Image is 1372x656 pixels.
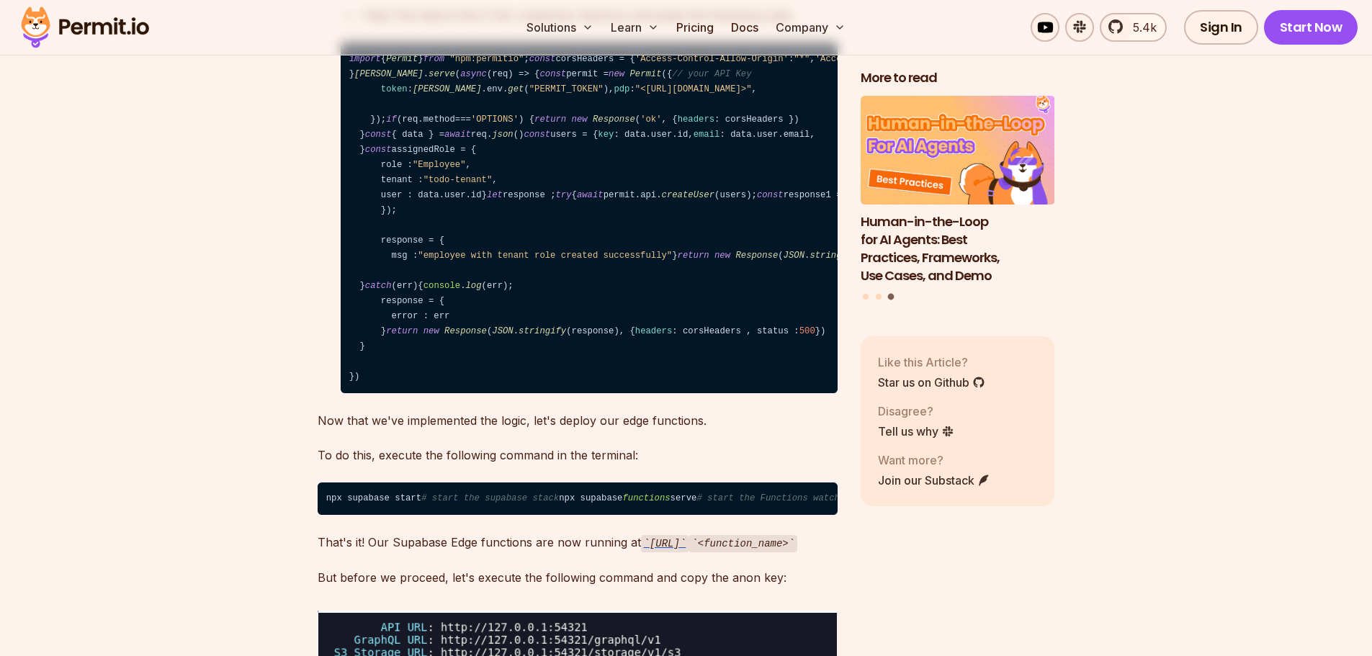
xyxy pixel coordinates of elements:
button: Go to slide 2 [876,294,882,300]
span: method [423,114,455,125]
a: Human-in-the-Loop for AI Agents: Best Practices, Frameworks, Use Cases, and DemoHuman-in-the-Loop... [861,96,1055,285]
span: "todo-tenant" [423,175,493,185]
span: id [678,130,689,140]
span: const [365,145,392,155]
span: user [757,130,778,140]
span: 'Access-Control-Allow-Origin' [635,54,789,64]
span: const [757,190,784,200]
span: 500 [799,326,815,336]
span: [PERSON_NAME] [354,69,423,79]
a: Sign In [1184,10,1258,45]
p: Disagree? [878,403,954,420]
a: Start Now [1264,10,1358,45]
span: id [471,190,482,200]
p: Want more? [878,451,990,469]
p: That's it! Our Supabase Edge functions are now running at [318,532,838,553]
span: try [555,190,571,200]
code: [URL] [641,535,689,552]
span: functions [622,493,670,503]
span: new [423,326,439,336]
code: { } ; corsHeaders = { : , : , : , } . ( (req) => { permit = ({ : . . ( ), : , }); (req. === ) { (... [341,42,838,393]
span: Permit [629,69,661,79]
span: Response [593,114,635,125]
span: "npm:permitio" [449,54,524,64]
p: Like this Article? [878,354,985,371]
code: npx supabase start npx supabase serve [318,482,838,516]
span: headers [678,114,714,125]
p: To do this, execute the following command in the terminal: [318,445,838,465]
span: createUser [662,190,715,200]
span: const [539,69,566,79]
span: new [609,69,624,79]
span: Response [735,251,778,261]
a: Docs [725,13,764,42]
span: JSON [784,251,804,261]
span: get [508,84,524,94]
span: headers [635,326,672,336]
span: const [524,130,550,140]
span: 'ok' [640,114,661,125]
span: # start the supabase stack [421,493,559,503]
span: from [423,54,444,64]
a: Pricing [671,13,719,42]
button: Learn [605,13,665,42]
div: Posts [861,96,1055,302]
span: email [694,130,720,140]
button: Go to slide 3 [888,294,895,300]
span: 5.4k [1124,19,1157,36]
h2: More to read [861,69,1055,87]
span: await [444,130,471,140]
button: Go to slide 1 [863,294,869,300]
span: import [349,54,381,64]
a: Star us on Github [878,374,985,391]
img: Permit logo [14,3,156,52]
button: Company [770,13,851,42]
p: But before we proceed, let's execute the following command and copy the anon key: [318,567,838,588]
span: api [640,190,656,200]
span: console [423,281,460,291]
span: stringify [810,251,857,261]
span: key [598,130,614,140]
span: email [784,130,810,140]
span: "employee with tenant role created successfully" [418,251,672,261]
a: [URL] [641,535,689,549]
span: Permit [386,54,418,64]
span: stringify [519,326,566,336]
span: "<[URL][DOMAIN_NAME]>" [635,84,752,94]
span: const [365,130,392,140]
span: catch [365,281,392,291]
img: Human-in-the-Loop for AI Agents: Best Practices, Frameworks, Use Cases, and Demo [861,96,1055,205]
span: user [651,130,672,140]
span: serve [429,69,455,79]
a: Tell us why [878,423,954,440]
span: Response [444,326,487,336]
span: token [381,84,408,94]
span: json [492,130,513,140]
span: JSON [492,326,513,336]
span: return [386,326,418,336]
span: // your API Key [672,69,751,79]
span: "Employee" [413,160,466,170]
span: const [529,54,556,64]
code: <function_name> [689,535,797,552]
span: async [460,69,487,79]
span: env [487,84,503,94]
span: return [534,114,566,125]
span: "PERMIT_TOKEN" [529,84,604,94]
span: return [678,251,709,261]
a: 5.4k [1100,13,1167,42]
span: let [487,190,503,200]
span: 'Access-Control-Allow-Headers' [815,54,974,64]
span: await [577,190,604,200]
li: 3 of 3 [861,96,1055,285]
span: 'OPTIONS' [471,114,519,125]
span: user [444,190,465,200]
span: [PERSON_NAME] [413,84,482,94]
span: if [386,114,397,125]
span: log [466,281,482,291]
p: Now that we've implemented the logic, let's deploy our edge functions. [318,410,838,431]
span: pdp [614,84,629,94]
span: # start the Functions watcher [696,493,850,503]
span: new [714,251,730,261]
span: new [572,114,588,125]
